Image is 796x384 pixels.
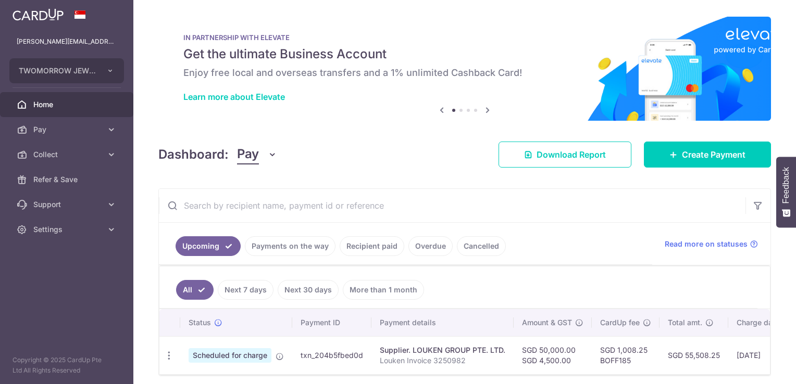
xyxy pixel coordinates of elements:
[189,317,211,328] span: Status
[183,46,746,62] h5: Get the ultimate Business Account
[592,336,660,374] td: SGD 1,008.25 BOFF185
[522,317,572,328] span: Amount & GST
[292,309,371,336] th: Payment ID
[343,280,424,300] a: More than 1 month
[408,236,453,256] a: Overdue
[183,33,746,42] p: IN PARTNERSHIP WITH ELEVATE
[514,336,592,374] td: SGD 50,000.00 SGD 4,500.00
[457,236,506,256] a: Cancelled
[600,317,640,328] span: CardUp fee
[176,280,214,300] a: All
[33,199,102,210] span: Support
[537,148,606,161] span: Download Report
[371,309,514,336] th: Payment details
[668,317,702,328] span: Total amt.
[33,149,102,160] span: Collect
[237,145,277,164] button: Pay
[660,336,728,374] td: SGD 55,508.25
[183,67,746,79] h6: Enjoy free local and overseas transfers and a 1% unlimited Cashback Card!
[644,142,771,168] a: Create Payment
[776,157,796,227] button: Feedback - Show survey
[380,345,505,355] div: Supplier. LOUKEN GROUP PTE. LTD.
[237,145,259,164] span: Pay
[245,236,335,256] a: Payments on the way
[183,92,285,102] a: Learn more about Elevate
[278,280,339,300] a: Next 30 days
[380,355,505,366] p: Louken Invoice 3250982
[33,174,102,185] span: Refer & Save
[9,58,124,83] button: TWOMORROW JEWELLERY PTE. LTD.
[665,239,758,249] a: Read more on statuses
[158,145,229,164] h4: Dashboard:
[665,239,748,249] span: Read more on statuses
[159,189,745,222] input: Search by recipient name, payment id or reference
[292,336,371,374] td: txn_204b5fbed0d
[13,8,64,21] img: CardUp
[781,167,791,203] span: Feedback
[33,99,102,110] span: Home
[189,348,271,363] span: Scheduled for charge
[340,236,404,256] a: Recipient paid
[17,36,117,47] p: [PERSON_NAME][EMAIL_ADDRESS][DOMAIN_NAME]
[33,224,102,235] span: Settings
[218,280,273,300] a: Next 7 days
[682,148,745,161] span: Create Payment
[499,142,631,168] a: Download Report
[19,66,96,76] span: TWOMORROW JEWELLERY PTE. LTD.
[33,124,102,135] span: Pay
[176,236,241,256] a: Upcoming
[158,17,771,121] img: Renovation banner
[737,317,779,328] span: Charge date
